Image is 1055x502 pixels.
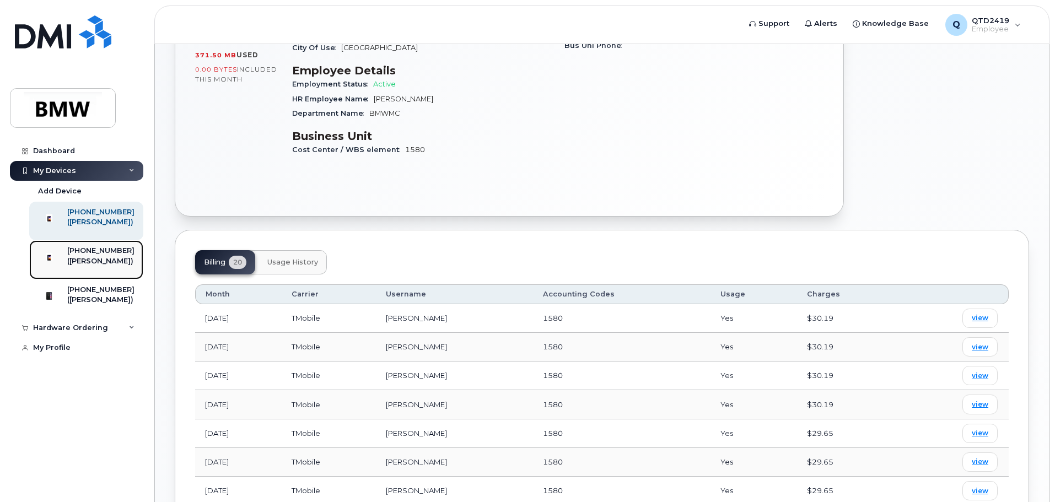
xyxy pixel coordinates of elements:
[282,304,376,333] td: TMobile
[282,419,376,448] td: TMobile
[710,390,797,419] td: Yes
[376,390,533,419] td: [PERSON_NAME]
[543,314,563,322] span: 1580
[373,80,396,88] span: Active
[195,66,237,73] span: 0.00 Bytes
[1007,454,1047,494] iframe: Messenger Launcher
[195,333,282,361] td: [DATE]
[292,145,405,154] span: Cost Center / WBS element
[195,361,282,390] td: [DATE]
[741,13,797,35] a: Support
[710,333,797,361] td: Yes
[807,428,890,439] div: $29.65
[807,313,890,323] div: $30.19
[292,80,373,88] span: Employment Status
[292,44,341,52] span: City Of Use
[807,400,890,410] div: $30.19
[543,400,563,409] span: 1580
[341,44,418,52] span: [GEOGRAPHIC_DATA]
[376,419,533,448] td: [PERSON_NAME]
[195,284,282,304] th: Month
[292,95,374,103] span: HR Employee Name
[195,304,282,333] td: [DATE]
[972,486,988,496] span: view
[376,448,533,477] td: [PERSON_NAME]
[282,284,376,304] th: Carrier
[195,448,282,477] td: [DATE]
[282,448,376,477] td: TMobile
[938,14,1029,36] div: QTD2419
[710,304,797,333] td: Yes
[807,457,890,467] div: $29.65
[376,333,533,361] td: [PERSON_NAME]
[962,366,998,385] a: view
[236,51,259,59] span: used
[972,400,988,409] span: view
[814,18,837,29] span: Alerts
[543,342,563,351] span: 1580
[405,145,425,154] span: 1580
[962,337,998,357] a: view
[797,13,845,35] a: Alerts
[962,481,998,500] a: view
[972,457,988,467] span: view
[533,284,710,304] th: Accounting Codes
[369,109,400,117] span: BMWMC
[195,390,282,419] td: [DATE]
[972,313,988,323] span: view
[543,486,563,495] span: 1580
[962,395,998,414] a: view
[952,18,960,31] span: Q
[962,424,998,443] a: view
[282,333,376,361] td: TMobile
[807,485,890,496] div: $29.65
[195,51,236,59] span: 371.50 MB
[972,342,988,352] span: view
[376,361,533,390] td: [PERSON_NAME]
[543,457,563,466] span: 1580
[374,95,433,103] span: [PERSON_NAME]
[282,390,376,419] td: TMobile
[292,129,551,143] h3: Business Unit
[543,429,563,438] span: 1580
[845,13,936,35] a: Knowledge Base
[962,309,998,328] a: view
[710,419,797,448] td: Yes
[195,65,277,83] span: included this month
[807,342,890,352] div: $30.19
[862,18,929,29] span: Knowledge Base
[972,428,988,438] span: view
[807,370,890,381] div: $30.19
[972,16,1009,25] span: QTD2419
[195,419,282,448] td: [DATE]
[797,284,900,304] th: Charges
[758,18,789,29] span: Support
[376,284,533,304] th: Username
[710,361,797,390] td: Yes
[267,258,318,267] span: Usage History
[972,371,988,381] span: view
[564,41,627,50] span: Bus Unl Phone
[710,284,797,304] th: Usage
[710,448,797,477] td: Yes
[376,304,533,333] td: [PERSON_NAME]
[282,361,376,390] td: TMobile
[292,64,551,77] h3: Employee Details
[292,109,369,117] span: Department Name
[972,25,1009,34] span: Employee
[962,452,998,472] a: view
[543,371,563,380] span: 1580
